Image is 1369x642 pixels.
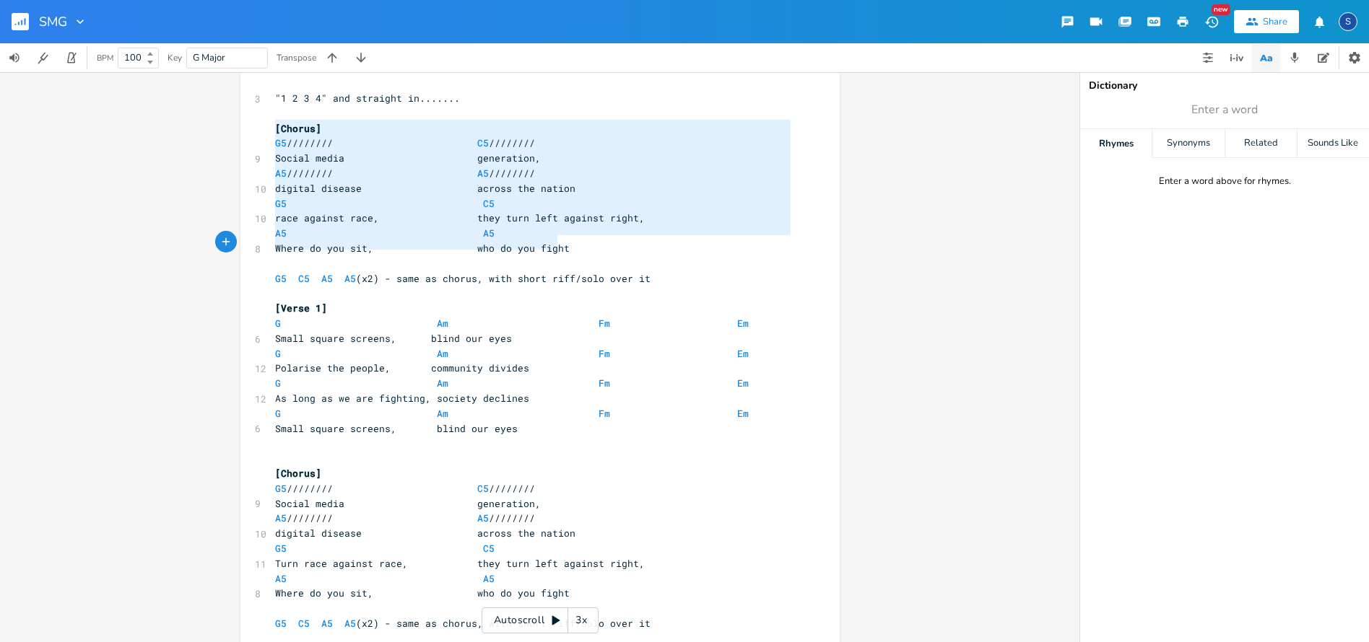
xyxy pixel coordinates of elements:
span: Am [437,317,448,330]
span: G [275,347,281,360]
span: G [275,377,281,390]
div: Enter a word above for rhymes. [1159,175,1291,188]
span: //////// //////// [275,511,535,524]
span: A5 [321,272,333,285]
span: A5 [483,572,495,585]
span: G5 [275,272,287,285]
div: Related [1225,129,1297,158]
span: C5 [477,136,489,149]
span: //////// //////// [275,136,587,149]
span: As long as we are fighting, society declines [275,392,529,405]
div: Synonyms [1152,129,1224,158]
span: Fm [599,347,610,360]
span: A5 [344,617,356,630]
span: //////// //////// [275,167,535,180]
div: Autoscroll [482,607,599,633]
div: Key [168,53,182,62]
span: Enter a word [1191,102,1258,118]
button: New [1197,9,1226,35]
span: digital disease across the nation [275,527,575,540]
span: //////// //////// [275,482,587,495]
span: Where do you sit, who do you fight [275,586,570,599]
div: Sounds Like [1298,129,1369,158]
span: digital disease across the nation [275,182,575,195]
span: Turn race against race, they turn left against right, [275,557,645,570]
span: A5 [483,227,495,239]
span: Em [737,377,749,390]
span: Am [437,347,448,360]
span: G5 [275,136,287,149]
div: Steve Ellis [1339,12,1357,31]
span: "1 2 3 4" and straight in....... [275,92,460,105]
span: A5 [275,572,287,585]
span: Em [737,407,749,420]
span: Social media generation, [275,151,587,164]
span: A5 [321,617,333,630]
div: New [1212,4,1230,15]
span: Em [737,347,749,360]
span: C5 [298,272,310,285]
span: Am [437,407,448,420]
span: C5 [477,482,489,495]
span: (x2) - same as chorus, with short riff/solo over it [275,617,651,630]
div: Rhymes [1080,129,1152,158]
span: SMG [39,15,67,28]
span: Social media generation, [275,497,587,510]
span: A5 [344,272,356,285]
span: Small square screens, blind our eyes [275,422,518,435]
span: race against race, they turn left against right, [275,211,645,224]
span: G5 [275,197,287,210]
span: Fm [599,377,610,390]
div: BPM [97,54,113,62]
span: A5 [275,511,287,524]
span: (x2) - same as chorus, with short riff/solo over it [275,272,651,285]
span: G Major [193,51,225,64]
span: G5 [275,482,287,495]
div: Share [1263,15,1287,28]
div: Dictionary [1089,81,1360,91]
span: C5 [298,617,310,630]
span: G [275,317,281,330]
span: Where do you sit, who do you fight [275,242,570,255]
div: 3x [568,607,594,633]
span: Fm [599,407,610,420]
span: A5 [477,511,489,524]
span: A5 [477,167,489,180]
span: [Chorus] [275,467,321,480]
span: C5 [483,542,495,555]
span: C5 [483,197,495,210]
span: Fm [599,317,610,330]
div: Transpose [277,53,316,62]
span: A5 [275,227,287,239]
button: Share [1234,10,1299,33]
span: A5 [275,167,287,180]
span: G [275,407,281,420]
button: S [1339,5,1357,38]
span: Em [737,317,749,330]
span: Am [437,377,448,390]
span: Polarise the people, community divides [275,361,529,374]
span: Small square screens, blind our eyes [275,332,512,345]
span: G5 [275,617,287,630]
span: [Verse 1] [275,302,327,315]
span: [Chorus] [275,122,321,135]
span: G5 [275,542,287,555]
